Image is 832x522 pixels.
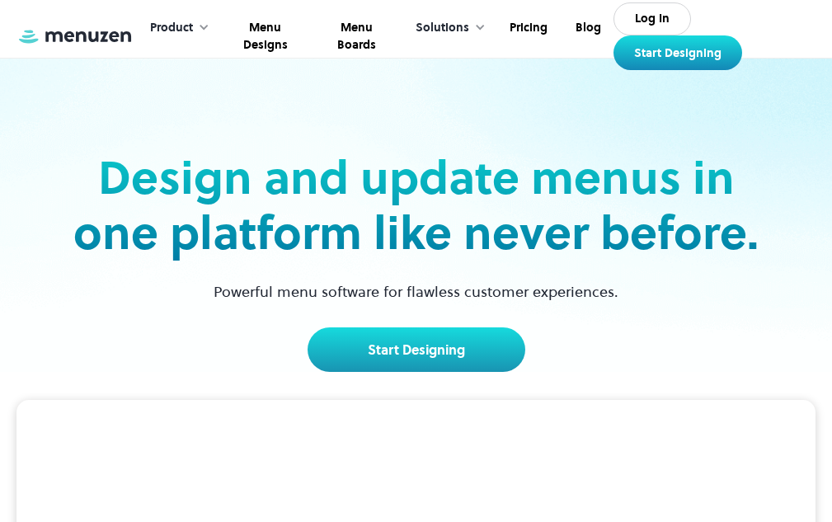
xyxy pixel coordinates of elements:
[560,2,613,71] a: Blog
[68,150,764,261] h2: Design and update menus in one platform like never before.
[150,19,193,37] div: Product
[218,2,311,71] a: Menu Designs
[494,2,560,71] a: Pricing
[613,35,742,70] a: Start Designing
[399,2,494,54] div: Solutions
[134,2,218,54] div: Product
[613,2,691,35] a: Log In
[193,280,639,303] p: Powerful menu software for flawless customer experiences.
[308,327,525,372] a: Start Designing
[416,19,469,37] div: Solutions
[310,2,398,71] a: Menu Boards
